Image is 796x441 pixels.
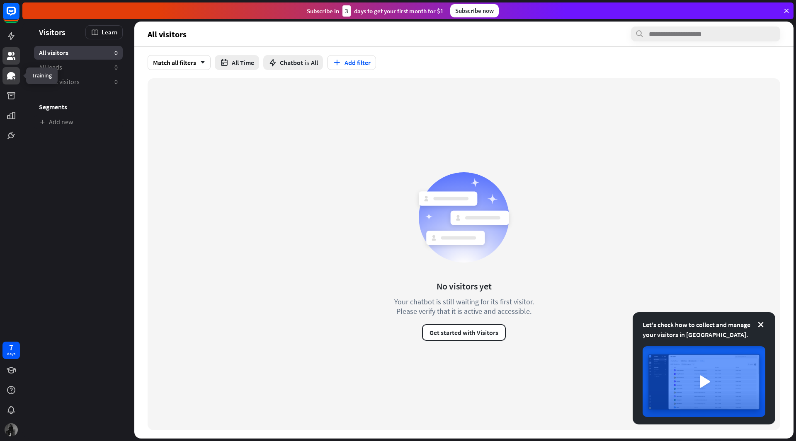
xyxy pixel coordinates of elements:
div: days [7,351,15,357]
i: arrow_down [196,60,205,65]
aside: 0 [114,77,118,86]
div: Subscribe now [450,4,499,17]
a: Recent visitors 0 [34,75,123,89]
a: 7 days [2,342,20,359]
span: is [305,58,309,67]
button: Open LiveChat chat widget [7,3,32,28]
span: All visitors [148,29,187,39]
h3: Segments [34,103,123,111]
aside: 0 [114,48,118,57]
span: Recent visitors [39,77,80,86]
a: Add new [34,115,123,129]
span: All visitors [39,48,68,57]
button: Add filter [327,55,376,70]
span: Visitors [39,27,66,37]
div: Let's check how to collect and manage your visitors in [GEOGRAPHIC_DATA]. [643,320,765,340]
div: Subscribe in days to get your first month for $1 [307,5,444,17]
div: Match all filters [148,55,211,70]
button: All Time [215,55,259,70]
span: All [311,58,318,67]
aside: 0 [114,63,118,72]
div: 7 [9,344,13,351]
div: Your chatbot is still waiting for its first visitor. Please verify that it is active and accessible. [379,297,549,316]
button: Get started with Visitors [422,324,506,341]
span: All leads [39,63,62,72]
div: 3 [342,5,351,17]
span: Learn [102,28,117,36]
img: image [643,346,765,417]
span: Chatbot [280,58,303,67]
div: No visitors yet [437,280,492,292]
a: All leads 0 [34,60,123,74]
